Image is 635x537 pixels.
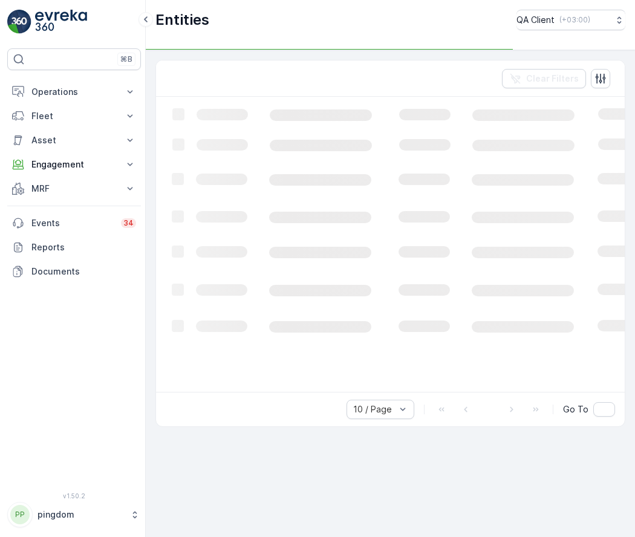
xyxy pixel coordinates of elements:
button: Fleet [7,104,141,128]
button: Clear Filters [502,69,586,88]
button: PPpingdom [7,502,141,527]
p: Fleet [31,110,117,122]
button: Operations [7,80,141,104]
img: logo [7,10,31,34]
p: 34 [123,218,134,228]
p: Entities [155,10,209,30]
a: Events34 [7,211,141,235]
div: PP [10,505,30,524]
button: MRF [7,177,141,201]
p: ⌘B [120,54,132,64]
img: logo_light-DOdMpM7g.png [35,10,87,34]
button: QA Client(+03:00) [516,10,625,30]
p: pingdom [37,509,124,521]
p: ( +03:00 ) [559,15,590,25]
p: Engagement [31,158,117,171]
span: Go To [563,403,588,415]
a: Reports [7,235,141,259]
span: v 1.50.2 [7,492,141,500]
button: Engagement [7,152,141,177]
p: MRF [31,183,117,195]
p: Asset [31,134,117,146]
p: Clear Filters [526,73,579,85]
p: Events [31,217,114,229]
button: Asset [7,128,141,152]
p: Reports [31,241,136,253]
p: Operations [31,86,117,98]
p: Documents [31,265,136,278]
a: Documents [7,259,141,284]
p: QA Client [516,14,555,26]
